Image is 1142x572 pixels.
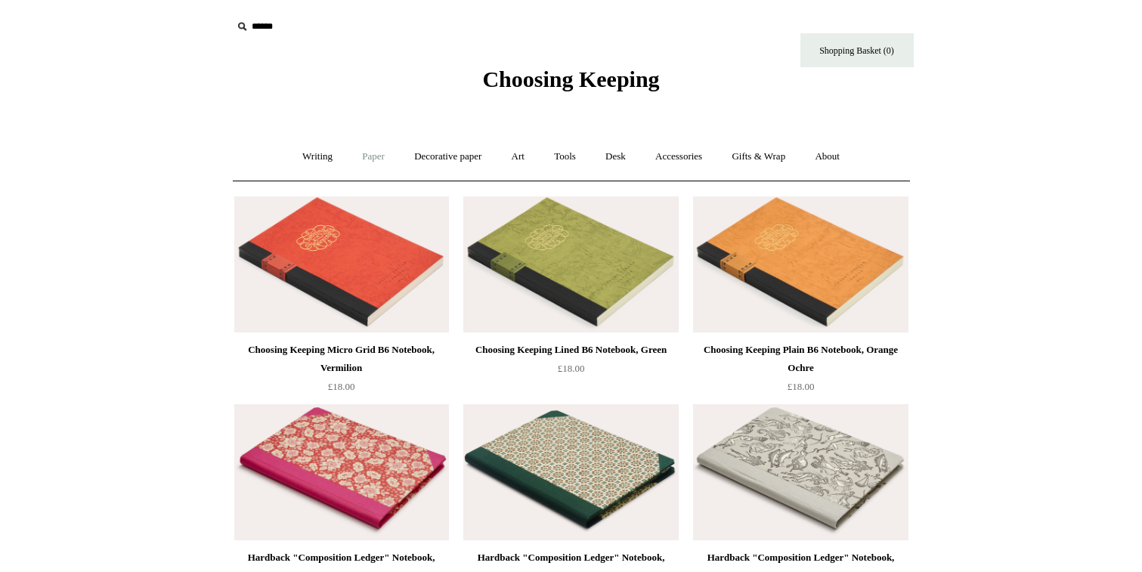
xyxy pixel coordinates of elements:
[693,341,908,403] a: Choosing Keeping Plain B6 Notebook, Orange Ochre £18.00
[463,196,678,332] img: Choosing Keeping Lined B6 Notebook, Green
[788,381,815,392] span: £18.00
[289,137,346,177] a: Writing
[467,341,674,359] div: Choosing Keeping Lined B6 Notebook, Green
[463,341,678,403] a: Choosing Keeping Lined B6 Notebook, Green £18.00
[463,404,678,540] a: Hardback "Composition Ledger" Notebook, Floral Tile Hardback "Composition Ledger" Notebook, Flora...
[234,404,449,540] img: Hardback "Composition Ledger" Notebook, Post-War Floral
[693,196,908,332] img: Choosing Keeping Plain B6 Notebook, Orange Ochre
[401,137,495,177] a: Decorative paper
[234,196,449,332] a: Choosing Keeping Micro Grid B6 Notebook, Vermilion Choosing Keeping Micro Grid B6 Notebook, Vermi...
[693,196,908,332] a: Choosing Keeping Plain B6 Notebook, Orange Ochre Choosing Keeping Plain B6 Notebook, Orange Ochre
[482,79,659,89] a: Choosing Keeping
[234,196,449,332] img: Choosing Keeping Micro Grid B6 Notebook, Vermilion
[718,137,799,177] a: Gifts & Wrap
[463,196,678,332] a: Choosing Keeping Lined B6 Notebook, Green Choosing Keeping Lined B6 Notebook, Green
[801,137,853,177] a: About
[558,363,585,374] span: £18.00
[697,341,904,377] div: Choosing Keeping Plain B6 Notebook, Orange Ochre
[540,137,590,177] a: Tools
[348,137,398,177] a: Paper
[328,381,355,392] span: £18.00
[592,137,639,177] a: Desk
[642,137,716,177] a: Accessories
[498,137,538,177] a: Art
[693,404,908,540] a: Hardback "Composition Ledger" Notebook, Zodiac Hardback "Composition Ledger" Notebook, Zodiac
[234,341,449,403] a: Choosing Keeping Micro Grid B6 Notebook, Vermilion £18.00
[693,404,908,540] img: Hardback "Composition Ledger" Notebook, Zodiac
[238,341,445,377] div: Choosing Keeping Micro Grid B6 Notebook, Vermilion
[234,404,449,540] a: Hardback "Composition Ledger" Notebook, Post-War Floral Hardback "Composition Ledger" Notebook, P...
[482,66,659,91] span: Choosing Keeping
[463,404,678,540] img: Hardback "Composition Ledger" Notebook, Floral Tile
[800,33,914,67] a: Shopping Basket (0)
